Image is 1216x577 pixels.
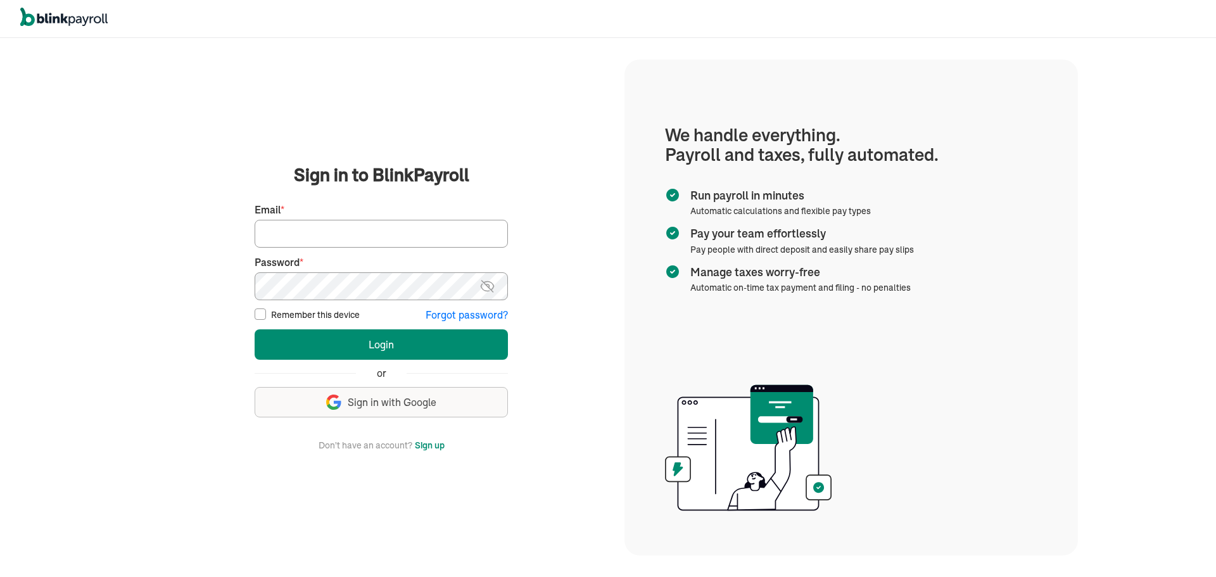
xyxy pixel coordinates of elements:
span: Automatic calculations and flexible pay types [690,205,871,217]
button: Forgot password? [426,308,508,322]
img: illustration [665,381,832,515]
span: Manage taxes worry-free [690,264,906,281]
button: Sign in with Google [255,387,508,417]
span: or [377,366,386,381]
input: Your email address [255,220,508,248]
span: Sign in with Google [348,395,436,410]
label: Remember this device [271,308,360,321]
span: Automatic on-time tax payment and filing - no penalties [690,282,911,293]
img: google [326,395,341,410]
h1: We handle everything. Payroll and taxes, fully automated. [665,125,1037,165]
label: Password [255,255,508,270]
img: eye [479,279,495,294]
button: Login [255,329,508,360]
span: Don't have an account? [319,438,412,453]
span: Sign in to BlinkPayroll [294,162,469,187]
img: checkmark [665,225,680,241]
img: checkmark [665,264,680,279]
span: Pay people with direct deposit and easily share pay slips [690,244,914,255]
span: Pay your team effortlessly [690,225,909,242]
button: Sign up [415,438,445,453]
span: Run payroll in minutes [690,187,866,204]
img: logo [20,8,108,27]
img: checkmark [665,187,680,203]
label: Email [255,203,508,217]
